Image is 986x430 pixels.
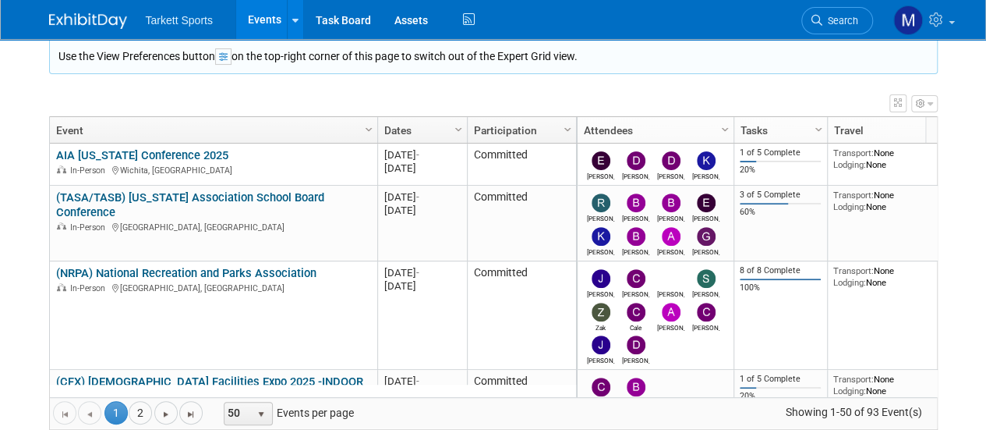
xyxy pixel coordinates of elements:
img: Kelsey Hunter [697,151,716,170]
span: Lodging: [833,386,866,396]
img: In-Person Event [57,222,66,230]
a: AIA [US_STATE] Conference 2025 [56,148,228,162]
div: Bryan Cox [657,212,684,222]
div: Greg Pels [692,246,719,256]
a: Search [801,7,873,34]
div: 20% [740,165,821,176]
div: [DATE] [384,190,460,204]
div: None None [833,147,945,170]
span: - [416,149,419,161]
img: Aaron Kirby [662,227,680,246]
div: [DATE] [384,148,460,162]
img: Jed Easterbrook [592,269,610,288]
img: In-Person Event [57,283,66,291]
a: Tasks [740,117,817,144]
div: Emma Bohn [587,170,614,180]
img: Mathieu Martel [893,5,923,35]
div: [DATE] [384,266,460,279]
span: Column Settings [561,123,574,136]
div: Scott George [692,288,719,298]
span: Lodging: [833,159,866,170]
div: [DATE] [384,279,460,293]
img: Adam Winnicky [662,303,680,322]
img: Brad Wallace [627,378,645,396]
div: [GEOGRAPHIC_DATA], [GEOGRAPHIC_DATA] [56,281,370,294]
span: - [416,375,419,387]
span: Go to the next page [160,408,172,421]
div: Cale Hayes [622,322,649,332]
a: Participation [474,117,566,144]
img: Cale Hayes [592,378,610,396]
img: Charles Colletti [697,303,716,322]
span: Transport: [833,374,874,385]
div: [GEOGRAPHIC_DATA], [GEOGRAPHIC_DATA] [56,220,370,233]
div: David Ross [657,170,684,180]
div: Dillon Sisk [622,354,649,364]
div: Chris Wedge [622,288,649,298]
span: Search [822,15,858,27]
a: (NRPA) National Recreation and Parks Association [56,266,316,280]
span: 50 [224,403,251,425]
div: Robert Wilcox [587,212,614,222]
img: Kevin Fontaine [592,227,610,246]
span: Events per page [203,401,369,425]
td: Committed [467,261,576,370]
div: Use the View Preferences button on the top-right corner of this page to switch out of the Expert ... [58,42,928,65]
span: Showing 1-50 of 93 Event(s) [771,401,936,423]
img: Robert Wilcox [592,194,610,212]
span: - [416,191,419,203]
img: Bryan Cox [662,194,680,212]
a: Column Settings [810,117,827,140]
a: Dates [384,117,457,144]
img: Cale Hayes [627,303,645,322]
img: Jason Mayer [592,336,610,354]
img: Dillon Sisk [627,336,645,354]
div: Adam Winnicky [657,322,684,332]
a: 2 [129,401,152,425]
a: Go to the previous page [78,401,101,425]
a: Go to the next page [154,401,178,425]
div: [DATE] [384,204,460,217]
div: Jason Mayer [587,354,614,364]
span: Tarkett Sports [146,14,213,27]
div: 60% [740,207,821,218]
a: Go to the last page [179,401,203,425]
div: Wichita, [GEOGRAPHIC_DATA] [56,163,370,176]
td: Committed [467,186,576,261]
div: Jed Easterbrook [587,288,614,298]
a: (CFX) [DEMOGRAPHIC_DATA] Facilities Expo 2025 -INDOOR [56,375,363,389]
a: Attendees [584,117,723,144]
a: Column Settings [559,117,576,140]
div: 20% [740,391,821,402]
span: Column Settings [812,123,825,136]
img: Zak Gasparovic [592,303,610,322]
span: Transport: [833,190,874,201]
img: Emma Bohn [592,151,610,170]
span: In-Person [70,283,110,293]
div: Kelsey Hunter [692,170,719,180]
img: ExhibitDay [49,13,127,29]
td: Committed [467,370,576,412]
img: Brandon Parrott [627,227,645,246]
a: (TASA/TASB) [US_STATE] Association School Board Conference [56,190,324,219]
span: select [255,408,267,421]
span: Go to the previous page [83,408,96,421]
span: In-Person [70,165,110,176]
td: Committed [467,144,576,186]
img: Chris Wedge [627,269,645,288]
div: Bernie Mulvaney [622,212,649,222]
a: Event [56,117,367,144]
img: David Ross [662,151,680,170]
span: Go to the last page [185,408,197,421]
div: Kevin Fontaine [587,246,614,256]
div: [DATE] [384,375,460,388]
img: Scott George [697,269,716,288]
span: 1 [104,401,128,425]
div: 1 of 5 Complete [740,374,821,385]
div: Ryan McMahan [657,288,684,298]
img: Greg Pels [697,227,716,246]
img: Dennis Regan [627,151,645,170]
span: Column Settings [362,123,375,136]
img: Eric Lutz [697,194,716,212]
span: Go to the first page [58,408,71,421]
